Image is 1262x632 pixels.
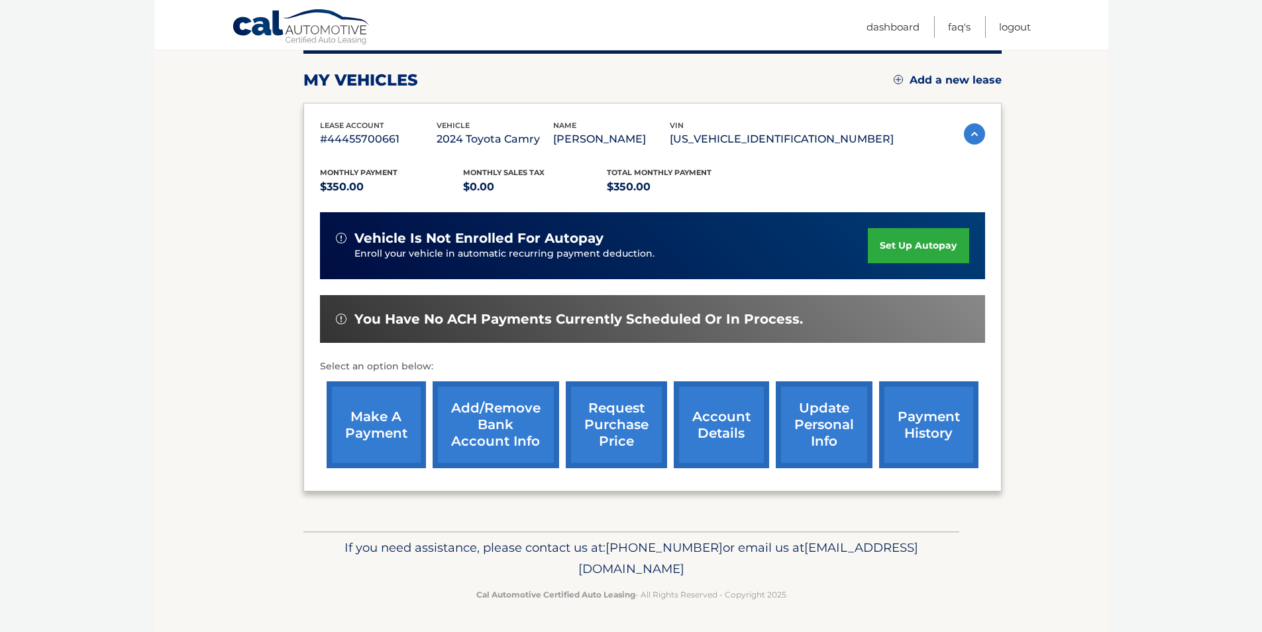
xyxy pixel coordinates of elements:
a: Add a new lease [894,74,1002,87]
p: $350.00 [607,178,751,196]
span: [EMAIL_ADDRESS][DOMAIN_NAME] [578,540,918,576]
span: lease account [320,121,384,130]
a: Add/Remove bank account info [433,381,559,468]
img: alert-white.svg [336,314,346,324]
span: vehicle is not enrolled for autopay [354,230,604,247]
a: Dashboard [867,16,920,38]
span: You have no ACH payments currently scheduled or in process. [354,311,803,328]
a: set up autopay [868,228,969,263]
span: Monthly Payment [320,168,397,177]
img: add.svg [894,75,903,84]
a: Logout [999,16,1031,38]
a: payment history [879,381,978,468]
a: update personal info [776,381,872,468]
span: vin [670,121,684,130]
p: $350.00 [320,178,464,196]
a: request purchase price [566,381,667,468]
p: $0.00 [463,178,607,196]
span: name [553,121,576,130]
p: [US_VEHICLE_IDENTIFICATION_NUMBER] [670,130,894,149]
p: [PERSON_NAME] [553,130,670,149]
p: Enroll your vehicle in automatic recurring payment deduction. [354,247,868,261]
span: vehicle [437,121,470,130]
strong: Cal Automotive Certified Auto Leasing [476,590,635,600]
p: #44455700661 [320,130,437,149]
img: alert-white.svg [336,233,346,243]
p: - All Rights Reserved - Copyright 2025 [312,588,951,601]
p: 2024 Toyota Camry [437,130,553,149]
h2: my vehicles [303,70,418,90]
p: Select an option below: [320,359,985,375]
a: account details [674,381,769,468]
a: Cal Automotive [232,9,371,47]
p: If you need assistance, please contact us at: or email us at [312,537,951,580]
span: Monthly sales Tax [463,168,545,177]
img: accordion-active.svg [964,123,985,145]
span: [PHONE_NUMBER] [605,540,723,555]
span: Total Monthly Payment [607,168,711,177]
a: make a payment [327,381,426,468]
a: FAQ's [948,16,971,38]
